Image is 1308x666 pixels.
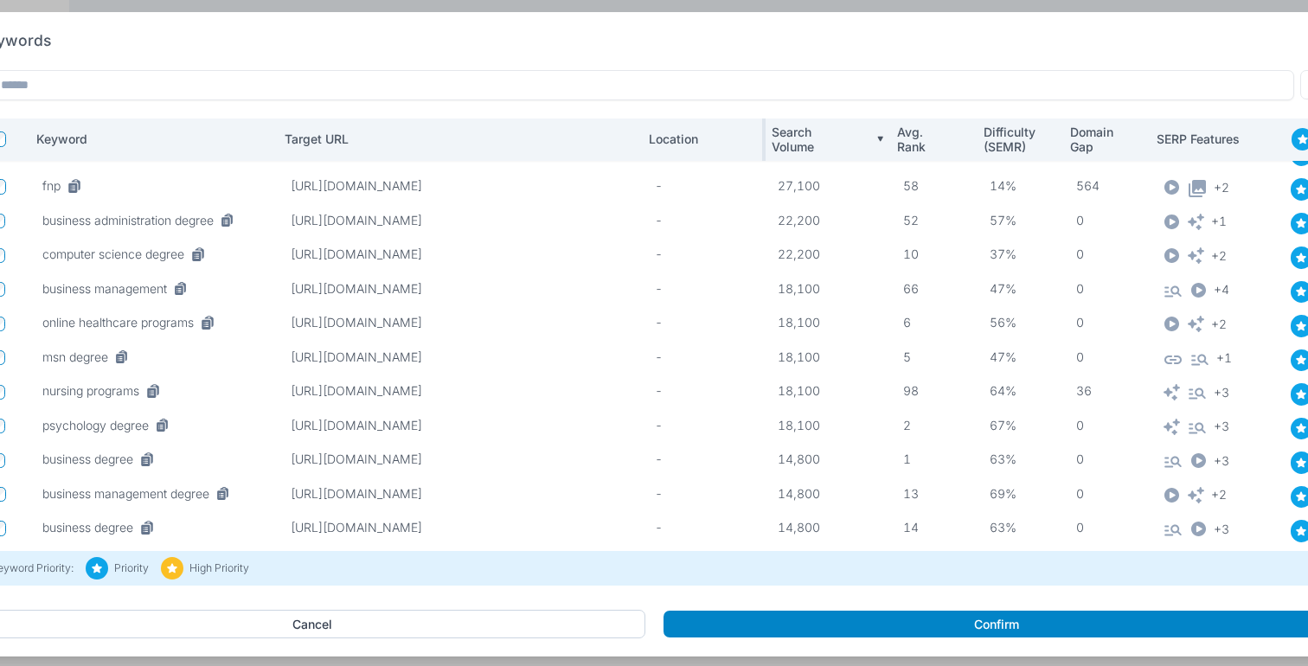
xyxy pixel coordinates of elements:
[897,125,958,155] p: Avg. Rank
[291,418,630,433] p: https://www.phoenix.edu/online-psychology-degrees.html
[655,247,753,262] p: -
[903,451,965,467] p: 1
[42,178,61,194] p: fnp
[1076,520,1138,535] p: 0
[1076,486,1138,502] p: 0
[42,451,133,467] p: business degree
[990,383,1052,399] p: 64 %
[903,418,965,433] p: 2
[778,383,879,399] p: 18,100
[655,349,753,365] p: -
[655,178,753,194] p: -
[1214,520,1229,536] span: + 3
[990,520,1052,535] p: 63 %
[649,131,746,147] p: Location
[1076,178,1138,194] p: 564
[1076,349,1138,365] p: 0
[772,125,871,155] p: Search Volume
[1076,281,1138,297] p: 0
[984,125,1044,155] p: Difficulty (SEMR)
[903,349,965,365] p: 5
[1211,486,1227,503] span: + 2
[114,560,149,576] p: Priority
[1076,383,1138,399] p: 36
[778,520,879,535] p: 14,800
[990,247,1052,262] p: 37 %
[291,349,630,365] p: https://www.phoenix.edu/online-nursing-degrees/masters.html
[42,486,209,502] p: business management degree
[990,349,1052,365] p: 47 %
[1157,131,1267,147] p: SERP Features
[1070,125,1131,155] p: Domain Gap
[1211,315,1227,331] span: + 2
[42,418,149,433] p: psychology degree
[778,418,879,433] p: 18,100
[655,315,753,330] p: -
[903,486,965,502] p: 13
[903,520,965,535] p: 14
[990,281,1052,297] p: 47 %
[36,131,258,147] p: Keyword
[990,178,1052,194] p: 14 %
[1076,213,1138,228] p: 0
[42,349,108,365] p: msn degree
[42,383,139,399] p: nursing programs
[1076,451,1138,467] p: 0
[42,281,167,297] p: business management
[903,383,965,399] p: 98
[42,213,214,228] p: business administration degree
[291,281,630,297] p: https://www.phoenix.edu/online-business-degrees/business-management-bachelors-degree.html
[1214,418,1229,434] span: + 3
[903,213,965,228] p: 52
[291,178,630,194] p: https://www.phoenix.edu/online-nursing-degrees/family-nurse-practitioner-masters-degree.html
[778,247,879,262] p: 22,200
[42,247,184,262] p: computer science degree
[1214,281,1229,298] span: + 4
[291,486,630,502] p: https://www.phoenix.edu/online-business-degrees/business-management-bachelors-degree.html
[655,486,753,502] p: -
[291,315,630,330] p: https://www.phoenix.edu/online-healthcare-degrees.html
[903,178,965,194] p: 58
[990,486,1052,502] p: 69 %
[1076,315,1138,330] p: 0
[1211,247,1227,263] span: + 2
[1211,213,1227,229] span: + 1
[291,520,630,535] p: https://www.phoenix.edu/online-business-degrees/business-bachelors-degree.html
[291,213,630,228] p: https://www.phoenix.edu/online-business-degrees/business-bachelors-degree.html
[778,315,879,330] p: 18,100
[655,520,753,535] p: -
[778,349,879,365] p: 18,100
[778,281,879,297] p: 18,100
[990,451,1052,467] p: 63 %
[1076,247,1138,262] p: 0
[903,247,965,262] p: 10
[778,486,879,502] p: 14,800
[291,247,630,262] p: https://www.phoenix.edu/online-information-technology-degrees/computer-science-bachelors-degree.html
[42,520,133,535] p: business degree
[990,213,1052,228] p: 57 %
[1076,418,1138,433] p: 0
[42,315,194,330] p: online healthcare programs
[1216,349,1232,366] span: + 1
[990,418,1052,433] p: 67 %
[778,178,879,194] p: 27,100
[291,451,630,467] p: https://www.phoenix.edu/online-business-degrees.html
[189,560,249,576] p: High Priority
[291,383,630,399] p: https://www.phoenix.edu/online-nursing-degrees/masters.html
[655,213,753,228] p: -
[990,315,1052,330] p: 56 %
[903,315,965,330] p: 6
[1214,451,1229,468] span: + 3
[285,131,621,147] p: Target URL
[903,281,965,297] p: 66
[778,213,879,228] p: 22,200
[655,281,753,297] p: -
[655,383,753,399] p: -
[1214,383,1229,400] span: + 3
[1214,178,1229,195] span: + 2
[655,418,753,433] p: -
[778,451,879,467] p: 14,800
[655,451,753,467] p: -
